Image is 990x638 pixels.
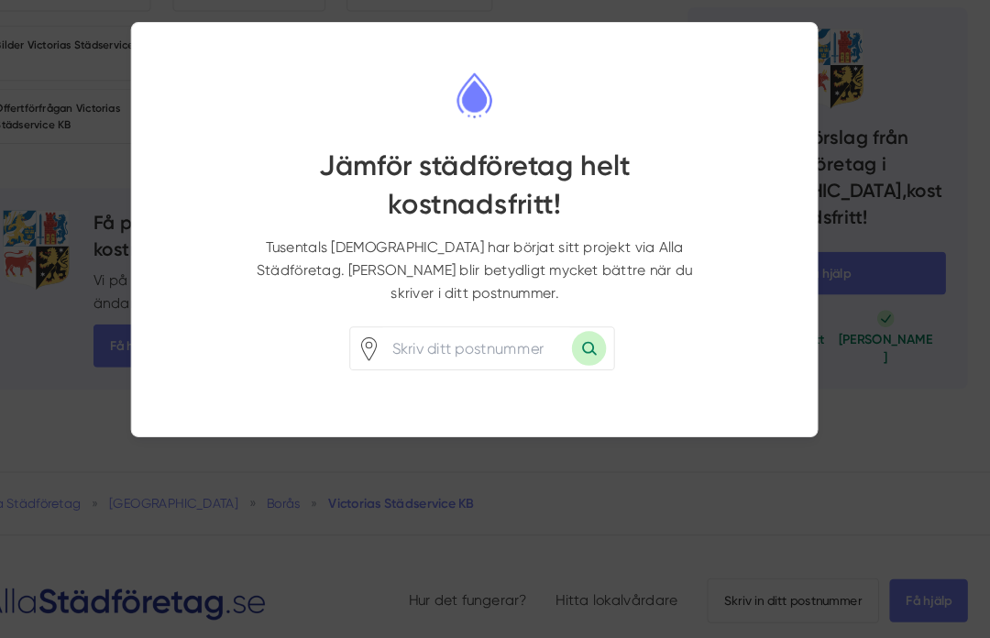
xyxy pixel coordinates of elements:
p: Tusentals [DEMOGRAPHIC_DATA] har börjat sitt projekt via Alla Städföretag. [PERSON_NAME] blir bet... [265,226,724,292]
span: Klicka för att använda din position. [382,324,405,346]
button: Sök med postnummer [588,318,621,351]
input: Skriv ditt postnummer [405,314,588,355]
h2: Jämför städföretag helt kostnadsfritt! [265,140,724,227]
svg: Pin / Karta [382,324,405,346]
img: Favikon orginal Alla Städföretag [467,64,522,119]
